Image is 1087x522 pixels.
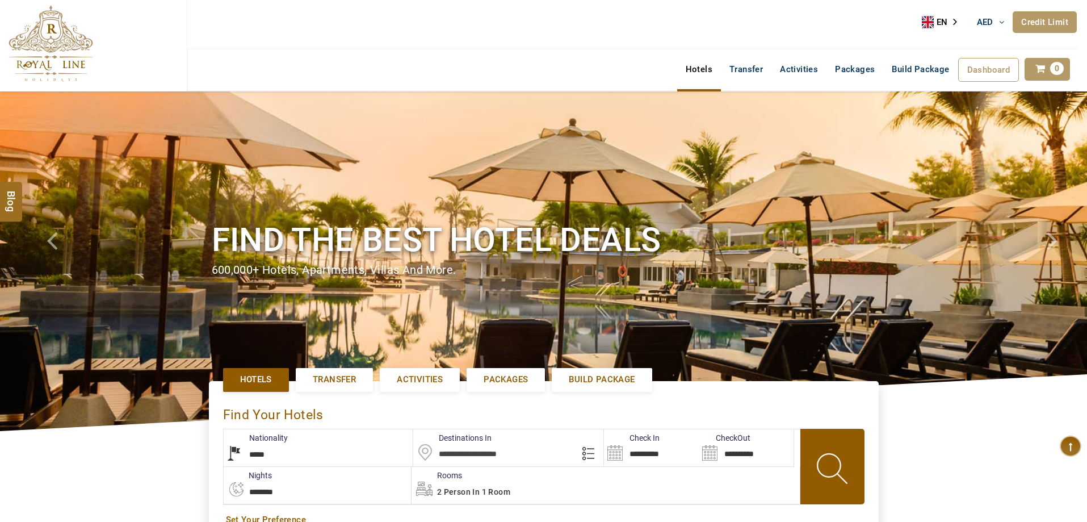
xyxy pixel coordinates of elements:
input: Search [604,429,699,466]
label: Nationality [224,432,288,444]
a: Credit Limit [1013,11,1077,33]
span: Dashboard [967,65,1010,75]
a: Hotels [677,58,721,81]
label: nights [223,470,272,481]
a: Build Package [883,58,958,81]
a: Activities [380,368,460,391]
a: Activities [771,58,826,81]
a: 0 [1025,58,1070,81]
span: Blog [4,191,19,201]
label: Destinations In [413,432,492,444]
span: Transfer [313,374,356,386]
h1: Find the best hotel deals [212,219,876,261]
span: AED [977,17,993,27]
span: Activities [397,374,443,386]
a: EN [922,14,965,31]
a: Build Package [552,368,652,391]
span: 0 [1050,62,1064,75]
a: Transfer [721,58,771,81]
span: 2 Person in 1 Room [437,487,510,496]
a: Packages [826,58,883,81]
input: Search [699,429,794,466]
a: Packages [467,368,545,391]
span: Hotels [240,374,272,386]
label: Rooms [412,470,462,481]
img: The Royal Line Holidays [9,5,93,82]
div: 600,000+ hotels, apartments, villas and more. [212,262,876,278]
span: Build Package [569,374,635,386]
a: Transfer [296,368,373,391]
div: Language [922,14,965,31]
label: CheckOut [699,432,750,444]
a: Hotels [223,368,289,391]
span: Packages [484,374,528,386]
aside: Language selected: English [922,14,965,31]
label: Check In [604,432,660,444]
div: Find Your Hotels [223,395,864,429]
